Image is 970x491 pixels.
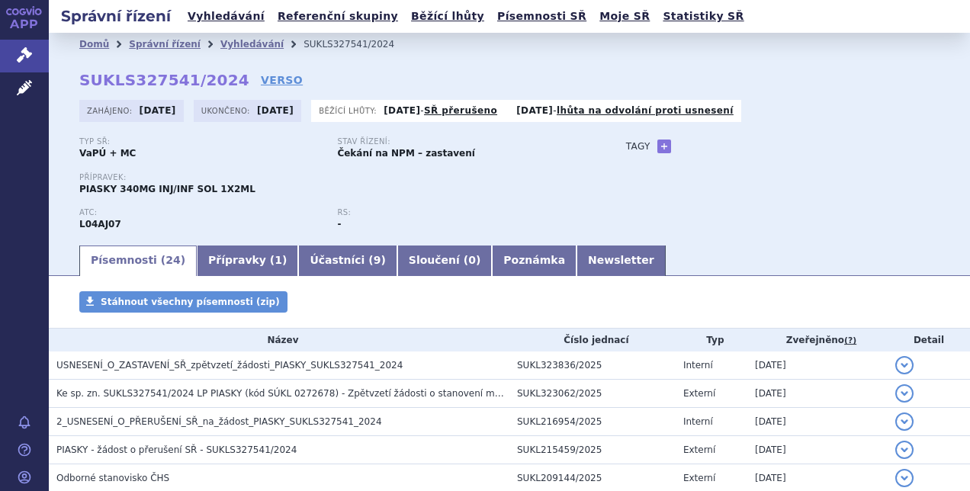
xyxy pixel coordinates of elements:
a: Správní řízení [129,39,201,50]
strong: [DATE] [384,105,420,116]
th: Detail [888,329,970,351]
button: detail [895,469,914,487]
a: Přípravky (1) [197,245,298,276]
span: Externí [683,444,715,455]
p: - [384,104,497,117]
td: [DATE] [747,351,888,380]
h2: Správní řízení [49,5,183,27]
th: Typ [676,329,747,351]
a: Písemnosti (24) [79,245,197,276]
a: Domů [79,39,109,50]
span: 2_USNESENÍ_O_PŘERUŠENÍ_SŘ_na_žádost_PIASKY_SUKLS327541_2024 [56,416,382,427]
button: detail [895,441,914,459]
td: [DATE] [747,380,888,408]
button: detail [895,412,914,431]
td: [DATE] [747,408,888,436]
td: SUKL323062/2025 [509,380,676,408]
p: - [516,104,734,117]
a: Vyhledávání [183,6,269,27]
td: SUKL216954/2025 [509,408,676,436]
span: Externí [683,388,715,399]
td: SUKL215459/2025 [509,436,676,464]
a: Běžící lhůty [406,6,489,27]
a: Účastníci (9) [298,245,397,276]
button: detail [895,384,914,403]
a: Písemnosti SŘ [493,6,591,27]
a: Referenční skupiny [273,6,403,27]
th: Číslo jednací [509,329,676,351]
p: RS: [337,208,580,217]
a: Vyhledávání [220,39,284,50]
a: + [657,140,671,153]
span: Běžící lhůty: [319,104,380,117]
h3: Tagy [626,137,650,156]
a: Poznámka [492,245,577,276]
a: Statistiky SŘ [658,6,748,27]
a: VERSO [261,72,303,88]
span: 0 [468,254,476,266]
strong: Čekání na NPM – zastavení [337,148,475,159]
strong: SUKLS327541/2024 [79,71,249,89]
span: 1 [275,254,282,266]
strong: VaPÚ + MC [79,148,136,159]
span: Zahájeno: [87,104,135,117]
span: Interní [683,360,713,371]
span: Ukončeno: [201,104,253,117]
th: Zveřejněno [747,329,888,351]
th: Název [49,329,509,351]
span: PIASKY - žádost o přerušení SŘ - SUKLS327541/2024 [56,444,297,455]
abbr: (?) [844,335,856,346]
span: Externí [683,473,715,483]
strong: [DATE] [516,105,553,116]
span: Interní [683,416,713,427]
strong: KROVALIMAB [79,219,121,229]
p: Přípravek: [79,173,596,182]
span: Stáhnout všechny písemnosti (zip) [101,297,280,307]
strong: [DATE] [140,105,176,116]
p: Typ SŘ: [79,137,322,146]
span: Ke sp. zn. SUKLS327541/2024 LP PIASKY (kód SÚKL 0272678) - Zpětvzetí žádosti o stanovení max.ceny... [56,388,655,399]
button: detail [895,356,914,374]
a: Newsletter [577,245,666,276]
span: 9 [374,254,381,266]
a: Stáhnout všechny písemnosti (zip) [79,291,287,313]
td: [DATE] [747,436,888,464]
a: Moje SŘ [595,6,654,27]
span: 24 [165,254,180,266]
strong: [DATE] [257,105,294,116]
li: SUKLS327541/2024 [304,33,414,56]
a: Sloučení (0) [397,245,492,276]
strong: - [337,219,341,229]
a: lhůta na odvolání proti usnesení [557,105,734,116]
td: SUKL323836/2025 [509,351,676,380]
p: ATC: [79,208,322,217]
p: Stav řízení: [337,137,580,146]
span: USNESENÍ_O_ZASTAVENÍ_SŘ_zpětvzetí_žádosti_PIASKY_SUKLS327541_2024 [56,360,403,371]
span: Odborné stanovisko ČHS [56,473,169,483]
span: PIASKY 340MG INJ/INF SOL 1X2ML [79,184,255,194]
a: SŘ přerušeno [424,105,497,116]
